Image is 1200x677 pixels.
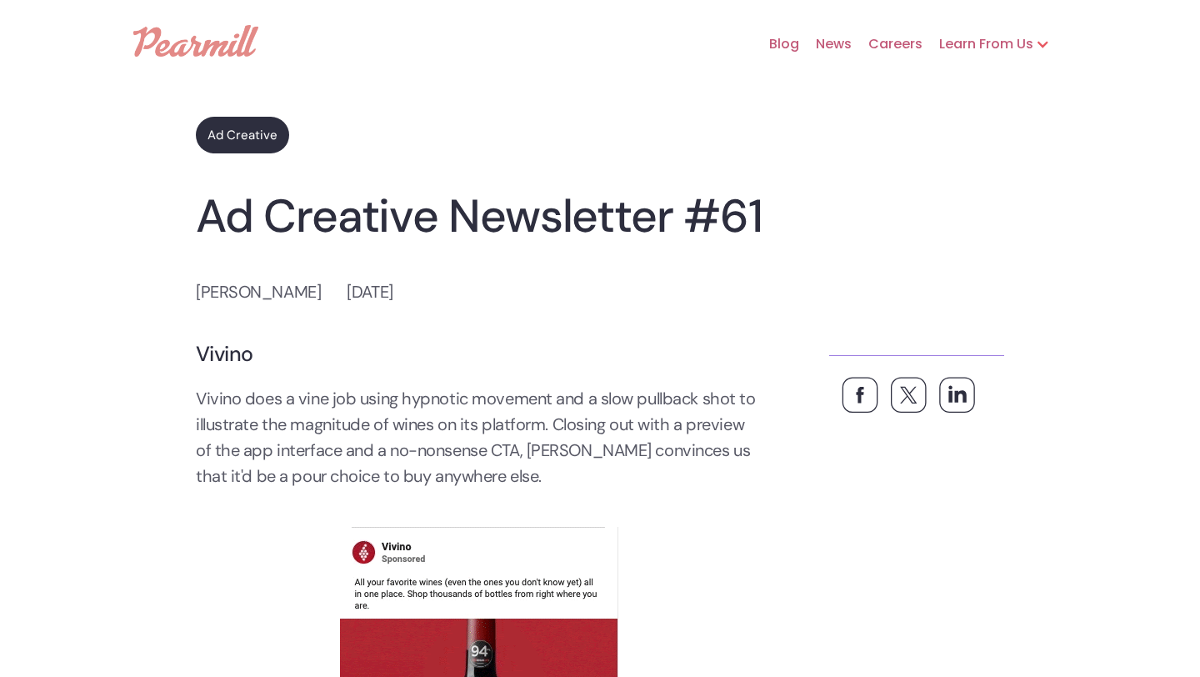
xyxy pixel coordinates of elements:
p: [PERSON_NAME] [196,279,321,305]
a: Careers [852,18,922,71]
div: Learn From Us [922,34,1033,54]
a: News [799,18,852,71]
h2: Vivino [196,343,762,366]
p: [DATE] [347,279,392,305]
a: Blog [752,18,799,71]
h1: Ad Creative Newsletter #61 [196,191,1004,242]
a: Ad Creative [196,117,289,153]
p: Vivino does a vine job using hypnotic movement and a slow pullback shot to illustrate the magnitu... [196,386,762,489]
div: Learn From Us [922,18,1067,71]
